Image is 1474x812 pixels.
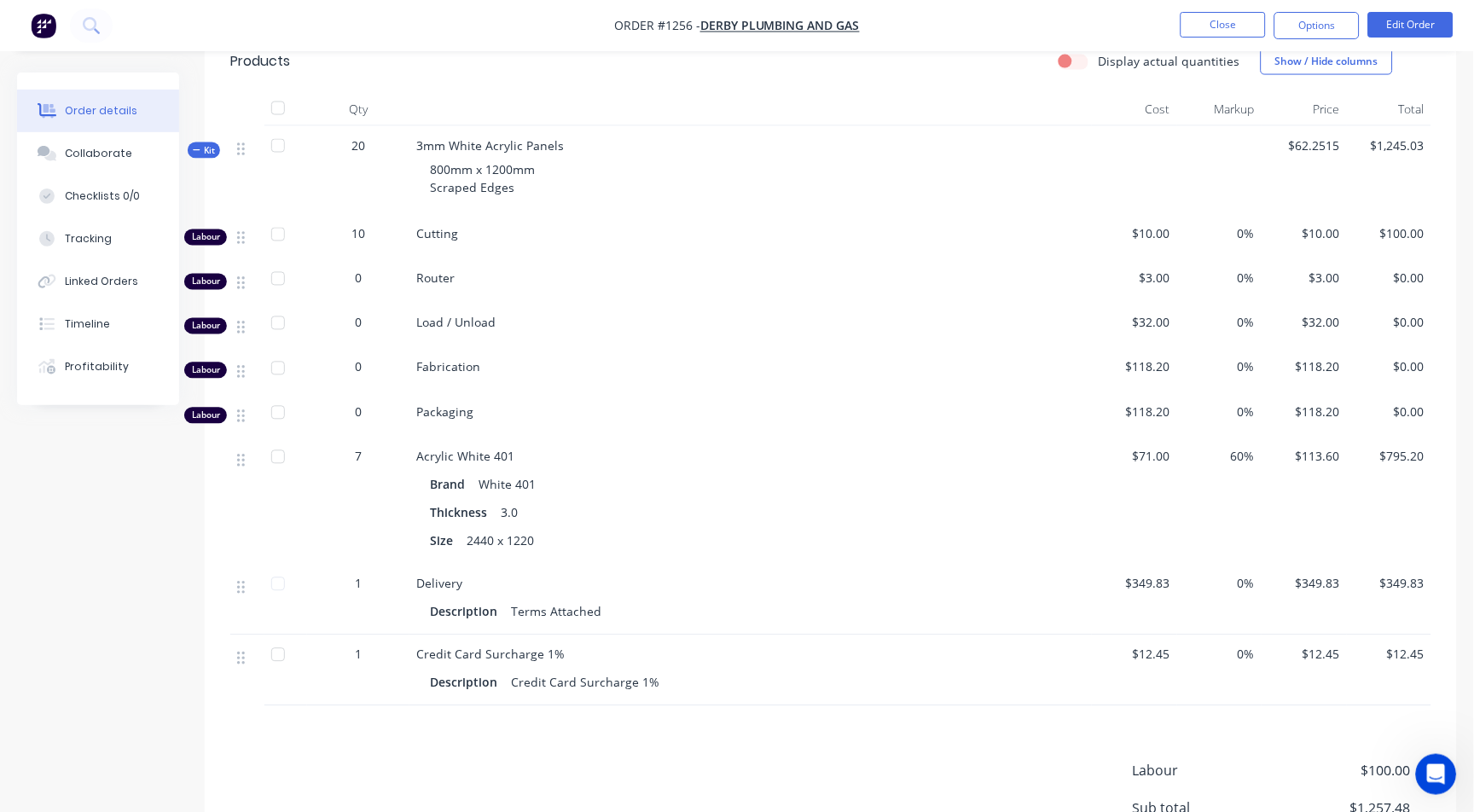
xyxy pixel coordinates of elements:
button: Edit Order [1368,12,1454,38]
div: Total [1347,92,1432,126]
span: $349.83 [1354,575,1425,593]
div: Thickness [430,501,494,525]
button: Linked Orders [17,260,179,303]
span: $3.00 [1099,270,1170,287]
div: Credit Card Surcharge 1% [504,670,666,695]
span: $71.00 [1099,448,1170,466]
span: $12.45 [1099,646,1170,664]
img: Factory [31,13,56,38]
div: Description [430,670,504,695]
div: Labour [184,229,227,246]
div: Order details [65,103,137,119]
span: $118.20 [1099,403,1170,421]
span: $3.00 [1268,270,1340,287]
span: $12.45 [1268,646,1340,664]
span: 0% [1184,646,1256,664]
button: go back [11,7,44,39]
div: Labour [184,362,227,379]
span: $62.2515 [1268,136,1340,154]
div: Linked Orders [65,274,138,289]
div: White 401 [472,473,543,497]
span: $113.60 [1268,448,1340,466]
span: Cutting [416,226,458,242]
button: Timeline [17,303,179,345]
span: 0% [1184,575,1256,593]
span: $12.45 [1354,646,1425,664]
button: Collaborate [17,132,179,175]
span: 1 [355,646,362,664]
span: $349.83 [1268,575,1340,593]
span: $100.00 [1354,225,1425,243]
div: 2440 x 1220 [460,529,541,554]
span: 1 [355,575,362,593]
span: 0% [1184,358,1256,376]
iframe: Intercom live chat [1416,754,1457,795]
span: $0.00 [1354,314,1425,332]
div: Brand [430,473,472,497]
span: 800mm x 1200mm Scraped Edges [430,162,535,196]
span: $10.00 [1099,225,1170,243]
span: $795.20 [1354,448,1425,466]
div: 3.0 [494,501,525,525]
button: Profitability [17,345,179,388]
span: 0 [355,358,362,376]
div: Price [1262,92,1347,126]
span: 0% [1184,270,1256,287]
div: Kit [188,142,220,159]
span: $118.20 [1268,358,1340,376]
span: $349.83 [1099,575,1170,593]
button: Options [1274,12,1360,39]
div: Profitability [65,359,129,374]
div: Terms Attached [504,600,608,624]
span: $100.00 [1285,761,1411,781]
span: 7 [355,448,362,466]
span: $32.00 [1268,314,1340,332]
span: Fabrication [416,359,480,375]
div: Description [430,600,504,624]
span: 3mm White Acrylic Panels [416,137,564,154]
div: Products [230,51,290,72]
span: $0.00 [1354,358,1425,376]
button: Order details [17,90,179,132]
div: Labour [184,408,227,424]
label: Display actual quantities [1099,52,1240,70]
span: Credit Card Surcharge 1% [416,647,565,663]
span: $32.00 [1099,314,1170,332]
div: Labour [184,318,227,334]
div: Collaborate [65,146,132,161]
div: Timeline [65,316,110,332]
span: 0 [355,270,362,287]
span: Packaging [416,404,473,420]
span: 0% [1184,403,1256,421]
span: Delivery [416,576,462,592]
span: 0% [1184,225,1256,243]
span: 10 [351,225,365,243]
div: Labour [184,274,227,290]
div: Markup [1177,92,1262,126]
a: Derby Plumbing and Gas [700,18,860,34]
div: Checklists 0/0 [65,188,140,204]
button: Show / Hide columns [1261,48,1393,75]
button: Tracking [17,217,179,260]
span: $1,245.03 [1354,136,1425,154]
span: 0 [355,314,362,332]
span: $0.00 [1354,403,1425,421]
span: $118.20 [1268,403,1340,421]
span: Order #1256 - [614,18,700,34]
button: Close [1181,12,1266,38]
span: 60% [1184,448,1256,466]
span: $118.20 [1099,358,1170,376]
span: Kit [193,144,215,157]
button: Checklists 0/0 [17,175,179,217]
span: 0 [355,403,362,421]
span: Load / Unload [416,315,496,331]
span: $0.00 [1354,270,1425,287]
span: 0% [1184,314,1256,332]
div: Close [299,8,330,38]
div: Qty [307,92,409,126]
div: Tracking [65,231,112,246]
div: Size [430,529,460,554]
span: Acrylic White 401 [416,449,514,465]
span: Labour [1133,761,1285,781]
